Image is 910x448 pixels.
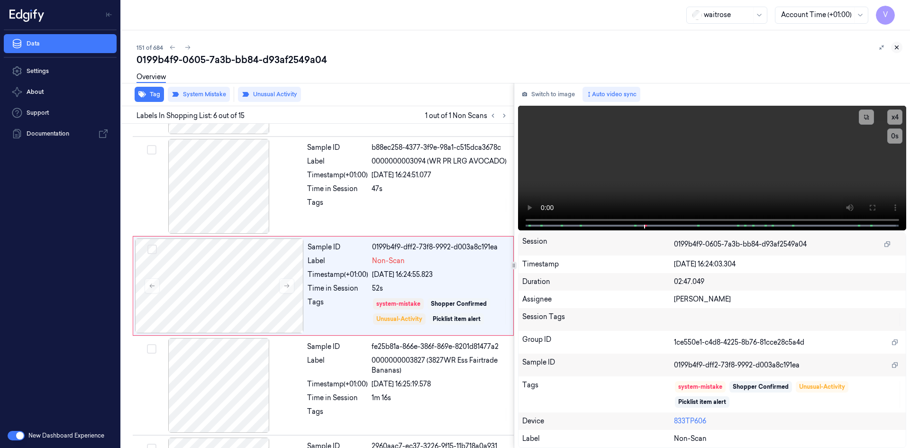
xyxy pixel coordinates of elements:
[674,277,902,287] div: 02:47.049
[136,72,166,83] a: Overview
[307,407,368,422] div: Tags
[678,383,722,391] div: system-mistake
[147,245,157,254] button: Select row
[136,53,902,66] div: 0199b4f9-0605-7a3b-bb84-d93af2549a04
[147,145,156,155] button: Select row
[307,156,368,166] div: Label
[522,259,674,269] div: Timestamp
[4,34,117,53] a: Data
[887,128,902,144] button: 0s
[522,380,674,409] div: Tags
[147,344,156,354] button: Select row
[431,300,487,308] div: Shopper Confirmed
[308,256,368,266] div: Label
[101,7,117,22] button: Toggle Navigation
[372,379,508,389] div: [DATE] 16:25:19.578
[433,315,481,323] div: Picklist item alert
[372,342,508,352] div: fe25b81a-866e-386f-869e-8201d81477a2
[372,184,508,194] div: 47s
[136,111,245,121] span: Labels In Shopping List: 6 out of 15
[4,62,117,81] a: Settings
[522,237,674,252] div: Session
[307,379,368,389] div: Timestamp (+01:00)
[678,398,726,406] div: Picklist item alert
[582,87,640,102] button: Auto video sync
[307,184,368,194] div: Time in Session
[372,143,508,153] div: b88ec258-4377-3f9e-98a1-c515dca3678c
[372,393,508,403] div: 1m 16s
[522,357,674,373] div: Sample ID
[372,170,508,180] div: [DATE] 16:24:51.077
[674,294,902,304] div: [PERSON_NAME]
[307,393,368,403] div: Time in Session
[136,44,163,52] span: 151 of 684
[674,434,707,444] span: Non-Scan
[522,294,674,304] div: Assignee
[674,416,902,426] div: 833TP606
[372,256,405,266] span: Non-Scan
[674,360,800,370] span: 0199b4f9-dff2-73f8-9992-d003a8c191ea
[522,312,674,327] div: Session Tags
[522,277,674,287] div: Duration
[372,156,507,166] span: 0000000003094 (WR PR LRG AVOCADO)
[372,242,508,252] div: 0199b4f9-dff2-73f8-9992-d003a8c191ea
[674,239,807,249] span: 0199b4f9-0605-7a3b-bb84-d93af2549a04
[876,6,895,25] button: V
[307,170,368,180] div: Timestamp (+01:00)
[307,356,368,375] div: Label
[518,87,579,102] button: Switch to image
[372,283,508,293] div: 52s
[308,297,368,326] div: Tags
[887,110,902,125] button: x4
[674,338,804,347] span: 1ce550e1-c4d8-4225-8b76-81cce28c5a4d
[307,198,368,213] div: Tags
[4,82,117,101] button: About
[168,87,230,102] button: System Mistake
[372,356,508,375] span: 0000000003827 (3827WR Ess Fairtrade Bananas)
[307,143,368,153] div: Sample ID
[376,300,420,308] div: system-mistake
[376,315,422,323] div: Unusual-Activity
[522,434,674,444] div: Label
[308,283,368,293] div: Time in Session
[425,110,510,121] span: 1 out of 1 Non Scans
[308,242,368,252] div: Sample ID
[674,259,902,269] div: [DATE] 16:24:03.304
[4,124,117,143] a: Documentation
[308,270,368,280] div: Timestamp (+01:00)
[372,270,508,280] div: [DATE] 16:24:55.823
[733,383,789,391] div: Shopper Confirmed
[135,87,164,102] button: Tag
[522,416,674,426] div: Device
[4,103,117,122] a: Support
[799,383,845,391] div: Unusual-Activity
[522,335,674,350] div: Group ID
[238,87,301,102] button: Unusual Activity
[307,342,368,352] div: Sample ID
